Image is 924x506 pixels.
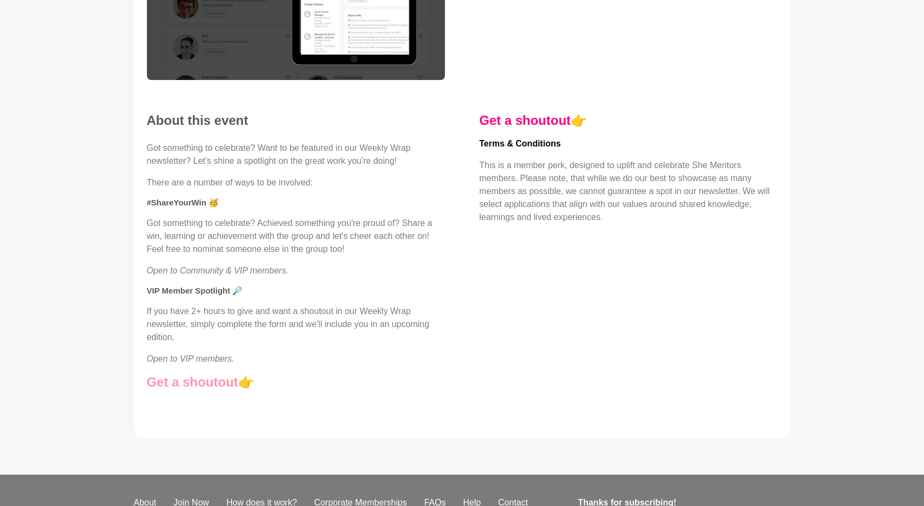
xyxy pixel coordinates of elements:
[147,375,238,389] a: Get a shoutout
[147,286,445,296] h5: VIP Member Spotlight 🔎
[147,198,445,208] h5: #ShareYourWin 🥳
[480,139,561,148] strong: Terms & Conditions
[147,217,445,256] p: Got something to celebrate? Achieved something you're proud of? Share a win, learning or achievem...
[480,159,778,224] p: This is a member perk, designed to uplift and celebrate She Mentors members. Please note, that wh...
[147,142,445,168] p: Got something to celebrate? Want to be featured in our Weekly Wrap newsletter? Let's shine a spot...
[480,112,778,129] h4: 👉
[147,354,234,363] em: Open to VIP members.
[147,374,445,390] h4: 👉
[480,113,571,128] a: Get a shoutout
[147,176,445,189] p: There are a number of ways to be involved:
[147,305,445,344] p: If you have 2+ hours to give and want a shoutout in our Weekly Wrap newsletter, simply complete t...
[147,266,289,275] em: Open to Community & VIP members.
[147,112,445,129] h2: About this event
